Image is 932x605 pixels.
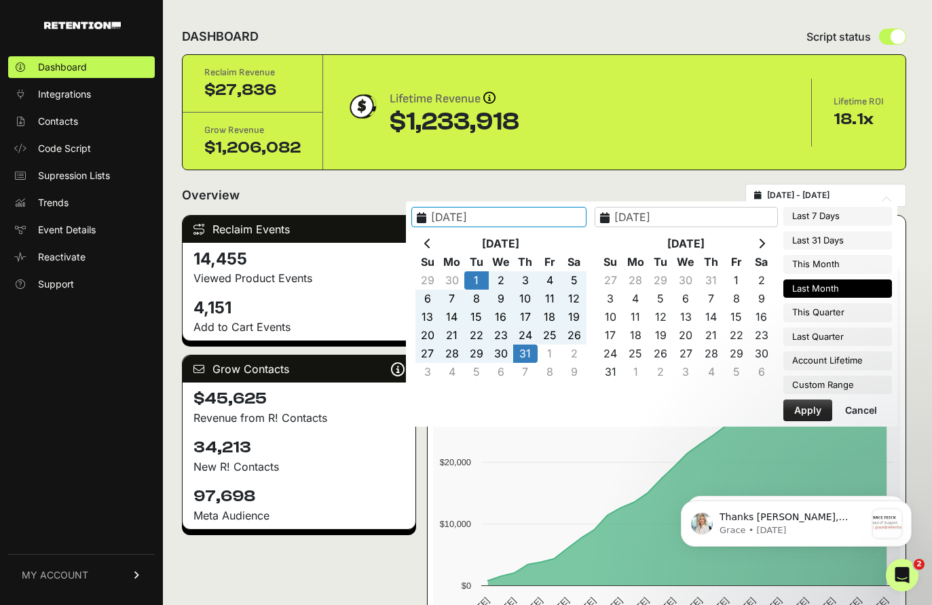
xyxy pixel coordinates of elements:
td: 1 [538,345,562,363]
text: $20,000 [440,457,471,467]
th: We [673,253,698,271]
a: Contacts [8,111,155,132]
td: 16 [749,308,774,326]
th: We [489,253,513,271]
th: Su [598,253,623,271]
td: 29 [415,271,440,290]
td: 18 [623,326,648,345]
a: Dashboard [8,56,155,78]
td: 13 [415,308,440,326]
a: Code Script [8,138,155,159]
td: 12 [562,290,586,308]
td: 3 [513,271,538,290]
td: 20 [673,326,698,345]
button: Cancel [834,399,888,421]
td: 8 [464,290,489,308]
td: 24 [513,326,538,345]
div: Grow Revenue [204,123,301,137]
td: 25 [623,345,648,363]
td: 26 [562,326,586,345]
th: Mo [440,253,464,271]
th: Th [698,253,724,271]
td: 2 [749,271,774,290]
div: Grow Contacts [183,355,415,383]
td: 21 [698,326,724,345]
div: Meta Audience [193,507,405,524]
span: Integrations [38,87,91,101]
li: Last 31 Days [783,231,892,250]
li: Last 7 Days [783,207,892,226]
text: $0 [462,581,471,591]
td: 7 [440,290,464,308]
div: Reclaim Revenue [204,66,301,79]
li: Last Quarter [783,328,892,347]
span: Event Details [38,223,96,237]
td: 7 [513,363,538,381]
p: Viewed Product Events [193,270,405,286]
td: 16 [489,308,513,326]
td: 31 [513,345,538,363]
td: 6 [489,363,513,381]
li: Last Month [783,279,892,298]
h4: 97,698 [193,486,405,507]
td: 19 [562,308,586,326]
th: [DATE] [440,235,562,253]
td: 7 [698,290,724,308]
td: 1 [623,363,648,381]
td: 4 [538,271,562,290]
td: 22 [464,326,489,345]
span: Script status [806,28,871,45]
li: This Month [783,255,892,274]
li: Custom Range [783,376,892,395]
span: Trends [38,196,69,210]
td: 27 [415,345,440,363]
a: Support [8,273,155,295]
h2: DASHBOARD [182,27,259,46]
span: Supression Lists [38,169,110,182]
td: 14 [698,308,724,326]
td: 17 [598,326,623,345]
a: Supression Lists [8,165,155,187]
td: 29 [648,271,673,290]
td: 6 [673,290,698,308]
td: 9 [562,363,586,381]
text: $10,000 [440,519,471,529]
div: 18.1x [834,109,884,130]
td: 10 [513,290,538,308]
div: $1,233,918 [390,109,519,136]
a: Reactivate [8,246,155,268]
td: 1 [724,271,749,290]
td: 23 [489,326,513,345]
a: Event Details [8,219,155,241]
p: Revenue from R! Contacts [193,410,405,426]
div: $27,836 [204,79,301,101]
span: MY ACCOUNT [22,568,88,582]
th: Tu [464,253,489,271]
iframe: Intercom live chat [886,559,918,591]
img: Retention.com [44,22,121,29]
td: 11 [538,290,562,308]
th: Fr [538,253,562,271]
th: Tu [648,253,673,271]
td: 29 [724,345,749,363]
td: 15 [724,308,749,326]
td: 4 [440,363,464,381]
td: 3 [415,363,440,381]
a: Trends [8,192,155,214]
th: Sa [562,253,586,271]
td: 14 [440,308,464,326]
td: 23 [749,326,774,345]
td: 4 [623,290,648,308]
td: 2 [562,345,586,363]
td: 6 [749,363,774,381]
td: 25 [538,326,562,345]
td: 12 [648,308,673,326]
td: 6 [415,290,440,308]
th: Th [513,253,538,271]
th: Su [415,253,440,271]
td: 9 [749,290,774,308]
